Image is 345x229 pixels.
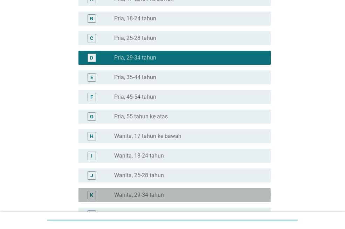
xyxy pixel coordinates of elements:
[90,54,93,61] div: D
[90,172,93,179] div: J
[114,113,168,120] label: Pria, 55 tahun ke atas
[114,211,164,218] label: Wanita, 35-44 tahun
[114,133,181,140] label: Wanita, 17 tahun ke bawah
[90,15,93,22] div: B
[114,54,156,61] label: Pria, 29-34 tahun
[114,152,164,159] label: Wanita, 18-24 tahun
[90,191,93,199] div: K
[90,34,93,42] div: C
[90,132,94,140] div: H
[114,192,164,199] label: Wanita, 29-34 tahun
[114,15,156,22] label: Pria, 18-24 tahun
[114,35,156,42] label: Pria, 25-28 tahun
[114,74,156,81] label: Pria, 35-44 tahun
[90,113,94,120] div: G
[90,74,93,81] div: E
[90,93,93,100] div: F
[114,93,156,100] label: Pria, 45-54 tahun
[114,172,164,179] label: Wanita, 25-28 tahun
[90,211,93,218] div: L
[91,152,92,159] div: I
